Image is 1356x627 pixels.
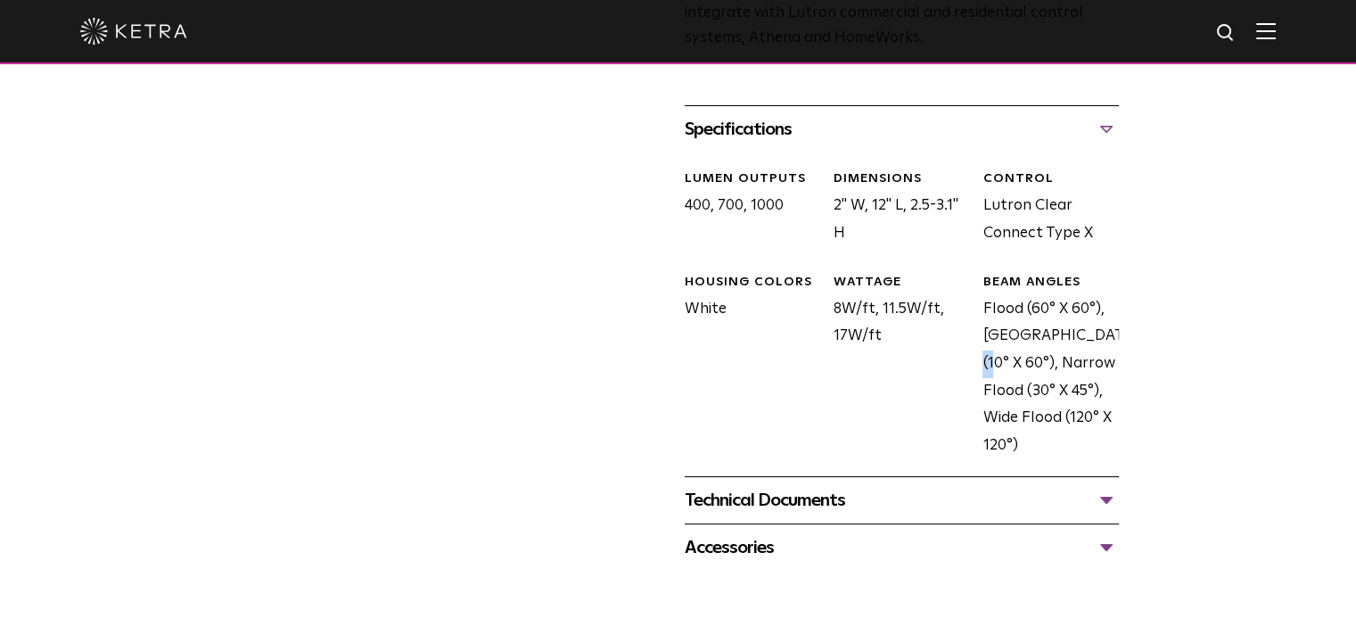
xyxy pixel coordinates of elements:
div: White [671,274,820,459]
div: Specifications [685,115,1119,144]
div: DIMENSIONS [834,170,969,188]
div: 2" W, 12" L, 2.5-3.1" H [820,170,969,247]
div: Accessories [685,533,1119,562]
img: ketra-logo-2019-white [80,18,187,45]
div: 400, 700, 1000 [671,170,820,247]
div: Flood (60° X 60°), [GEOGRAPHIC_DATA] (10° X 60°), Narrow Flood (30° X 45°), Wide Flood (120° X 120°) [969,274,1118,459]
div: 8W/ft, 11.5W/ft, 17W/ft [820,274,969,459]
div: CONTROL [982,170,1118,188]
img: Hamburger%20Nav.svg [1256,22,1276,39]
img: search icon [1215,22,1237,45]
div: WATTAGE [834,274,969,292]
div: BEAM ANGLES [982,274,1118,292]
div: Technical Documents [685,486,1119,515]
div: LUMEN OUTPUTS [685,170,820,188]
div: HOUSING COLORS [685,274,820,292]
div: Lutron Clear Connect Type X [969,170,1118,247]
